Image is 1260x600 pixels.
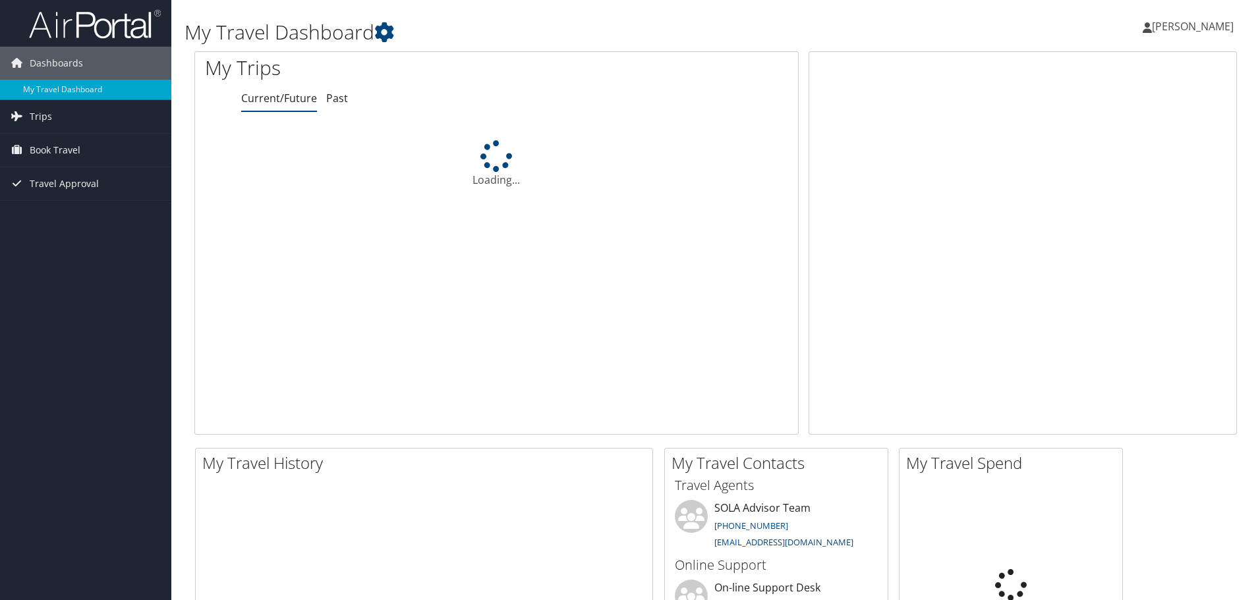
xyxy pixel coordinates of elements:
span: [PERSON_NAME] [1152,19,1234,34]
h2: My Travel Contacts [672,452,888,474]
a: [PHONE_NUMBER] [714,520,788,532]
h2: My Travel Spend [906,452,1122,474]
img: airportal-logo.png [29,9,161,40]
a: [EMAIL_ADDRESS][DOMAIN_NAME] [714,536,853,548]
a: Past [326,91,348,105]
span: Dashboards [30,47,83,80]
li: SOLA Advisor Team [668,500,884,554]
h3: Online Support [675,556,878,574]
h2: My Travel History [202,452,652,474]
span: Travel Approval [30,167,99,200]
h1: My Trips [205,54,537,82]
h3: Travel Agents [675,476,878,495]
span: Book Travel [30,134,80,167]
span: Trips [30,100,52,133]
div: Loading... [195,140,798,188]
h1: My Travel Dashboard [185,18,893,46]
a: [PERSON_NAME] [1143,7,1247,46]
a: Current/Future [241,91,317,105]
